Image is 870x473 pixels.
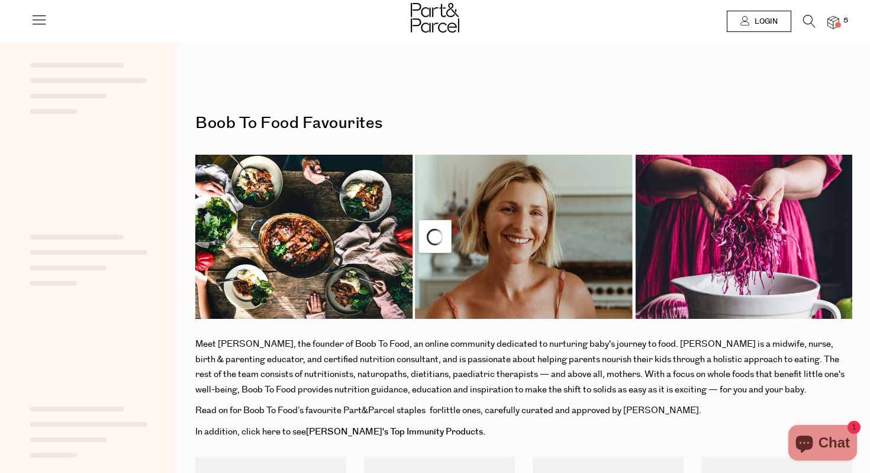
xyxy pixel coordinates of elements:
[195,403,852,418] p: Read on for Boob To Food’s favourite Part&Parcel staples for , carefully curated and approved by ...
[752,17,778,27] span: Login
[442,404,481,417] span: little ones
[827,16,839,28] a: 5
[306,426,485,438] a: [PERSON_NAME]'s Top Immunity Products.
[195,110,852,137] h1: Boob To Food Favourites
[785,425,861,464] inbox-online-store-chat: Shopify online store chat
[411,3,459,33] img: Part&Parcel
[195,337,852,397] p: Meet [PERSON_NAME], the founder of Boob To Food, an online community dedicated to nurturing baby'...
[195,424,852,440] p: In addition, click here to see
[840,15,851,26] span: 5
[727,11,791,32] a: Login
[195,155,852,319] img: Website_-_Ambassador_Banners_1014_x_376px_2_2048x600_crop_top.png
